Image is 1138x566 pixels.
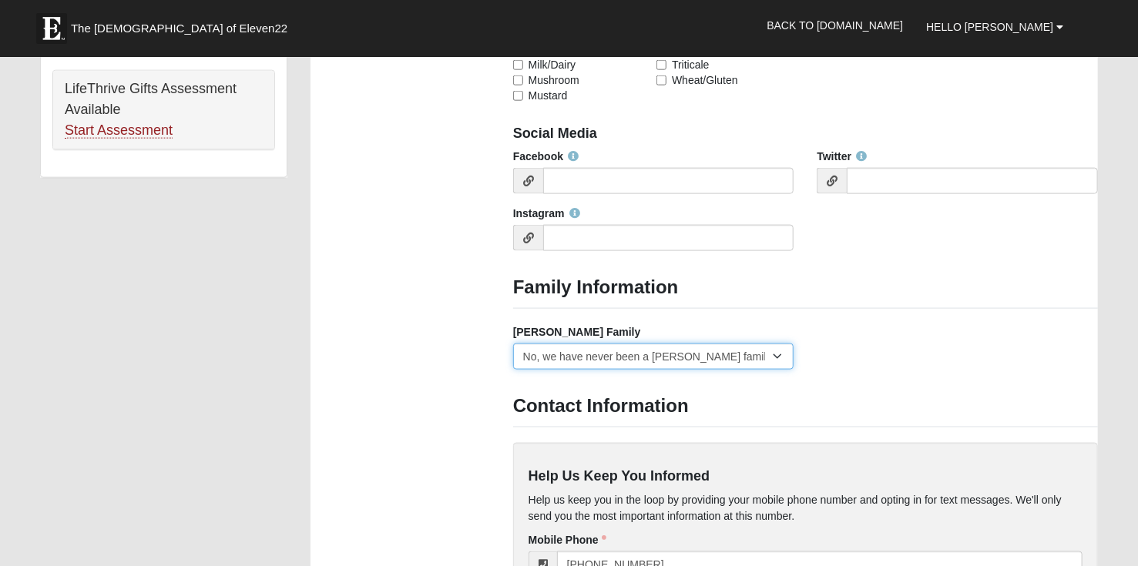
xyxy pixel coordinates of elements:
[817,149,867,164] label: Twitter
[529,468,1083,485] h4: Help Us Keep You Informed
[36,13,67,44] img: Eleven22 logo
[513,324,641,340] label: [PERSON_NAME] Family
[656,75,666,85] input: Wheat/Gluten
[672,72,738,88] span: Wheat/Gluten
[513,149,579,164] label: Facebook
[513,126,1098,142] h4: Social Media
[672,57,710,72] span: Triticale
[755,6,915,45] a: Back to [DOMAIN_NAME]
[529,492,1083,524] p: Help us keep you in the loop by providing your mobile phone number and opting in for text message...
[529,88,568,103] span: Mustard
[529,532,606,548] label: Mobile Phone
[29,5,337,44] a: The [DEMOGRAPHIC_DATA] of Eleven22
[513,75,523,85] input: Mushroom
[513,91,523,101] input: Mustard
[926,21,1053,33] span: Hello [PERSON_NAME]
[656,60,666,70] input: Triticale
[513,395,1098,417] h3: Contact Information
[513,206,580,221] label: Instagram
[513,60,523,70] input: Milk/Dairy
[529,57,576,72] span: Milk/Dairy
[915,8,1075,46] a: Hello [PERSON_NAME]
[53,71,274,149] div: LifeThrive Gifts Assessment Available
[65,122,173,139] a: Start Assessment
[513,276,1098,299] h3: Family Information
[529,72,579,88] span: Mushroom
[71,21,287,36] span: The [DEMOGRAPHIC_DATA] of Eleven22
